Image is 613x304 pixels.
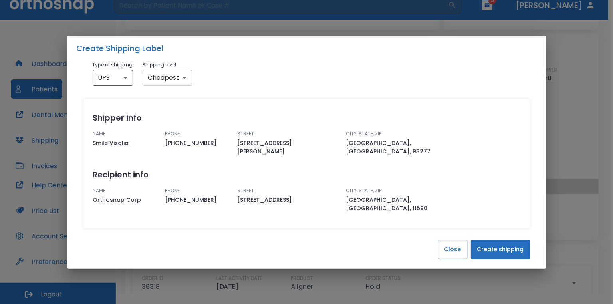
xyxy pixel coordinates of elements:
p: PHONE [165,130,231,137]
h2: Recipient info [93,169,520,181]
p: NAME [93,130,159,137]
p: CITY, STATE, ZIP [346,187,448,194]
p: Type of shipping [93,61,133,68]
button: Close [438,240,468,259]
span: Smile Visalia [93,139,159,147]
p: Shipping level [143,61,192,68]
span: [STREET_ADDRESS] [238,196,340,204]
p: CITY, STATE, ZIP [346,130,448,137]
p: NAME [93,187,159,194]
span: [GEOGRAPHIC_DATA], [GEOGRAPHIC_DATA], 11590 [346,196,448,213]
div: UPS [93,70,133,86]
h2: Create Shipping Label [67,36,546,61]
p: PHONE [165,187,231,194]
span: Orthosnap Corp [93,196,159,204]
span: [STREET_ADDRESS][PERSON_NAME] [238,139,340,156]
div: Cheapest [143,70,192,86]
button: Create shipping [471,240,530,259]
span: [PHONE_NUMBER] [165,196,231,204]
span: [GEOGRAPHIC_DATA], [GEOGRAPHIC_DATA], 93277 [346,139,448,156]
span: [PHONE_NUMBER] [165,139,231,147]
h2: Shipper info [93,112,520,124]
p: STREET [238,130,340,137]
p: STREET [238,187,340,194]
